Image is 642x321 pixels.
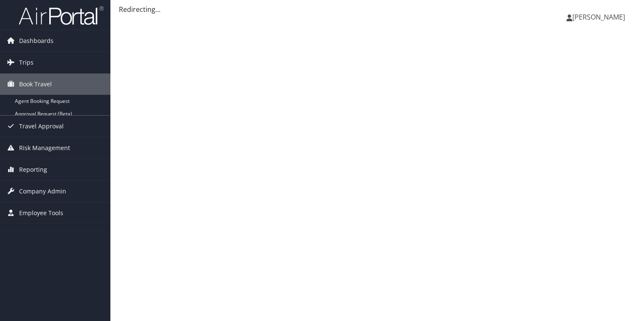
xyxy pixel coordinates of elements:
[19,137,70,159] span: Risk Management
[19,6,104,26] img: airportal-logo.png
[19,159,47,180] span: Reporting
[19,30,53,51] span: Dashboards
[19,116,64,137] span: Travel Approval
[119,4,634,14] div: Redirecting...
[19,202,63,224] span: Employee Tools
[19,52,34,73] span: Trips
[572,12,625,22] span: [PERSON_NAME]
[19,74,52,95] span: Book Travel
[566,4,634,30] a: [PERSON_NAME]
[19,181,66,202] span: Company Admin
